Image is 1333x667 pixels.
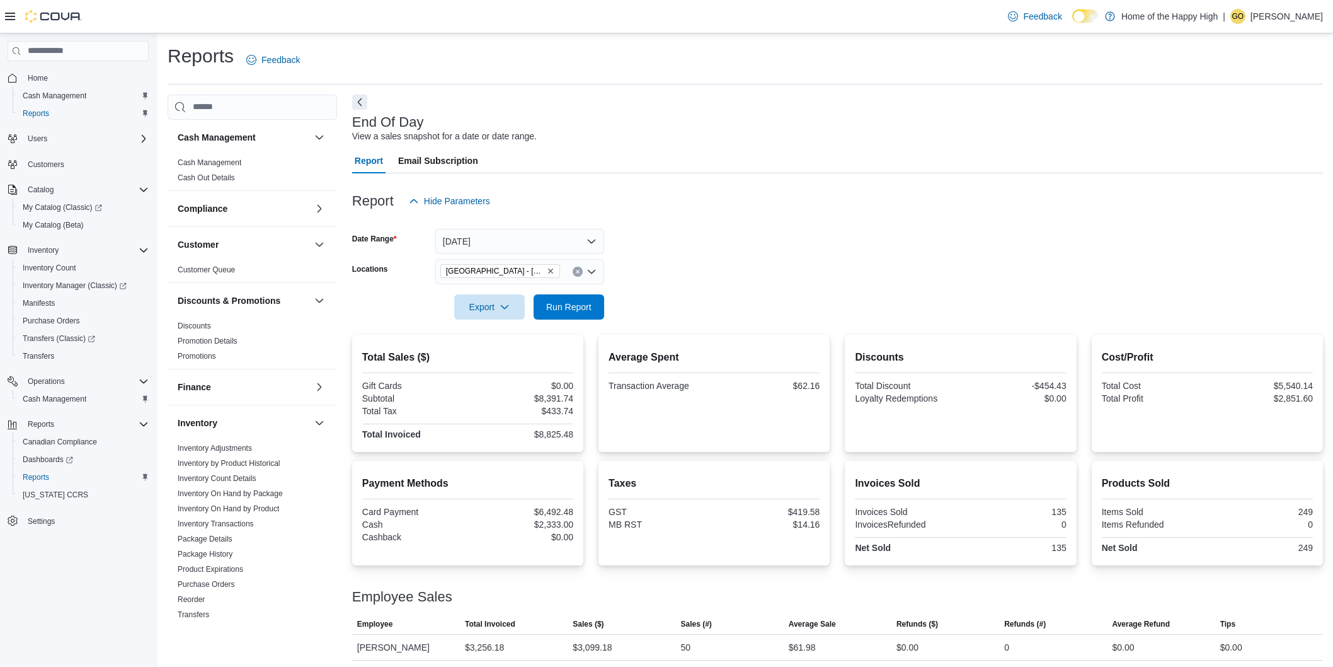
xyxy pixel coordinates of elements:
[13,312,154,330] button: Purchase Orders
[362,429,421,439] strong: Total Invoiced
[178,565,243,574] a: Product Expirations
[362,350,573,365] h2: Total Sales ($)
[13,199,154,216] a: My Catalog (Classic)
[178,158,241,167] a: Cash Management
[23,243,149,258] span: Inventory
[168,441,337,627] div: Inventory
[13,433,154,451] button: Canadian Compliance
[18,331,100,346] a: Transfers (Classic)
[362,381,466,391] div: Gift Cards
[23,490,88,500] span: [US_STATE] CCRS
[1072,9,1099,23] input: Dark Mode
[13,347,154,365] button: Transfers
[1004,640,1009,655] div: 0
[1102,476,1313,491] h2: Products Sold
[18,487,149,502] span: Washington CCRS
[178,202,309,215] button: Compliance
[855,476,1066,491] h2: Invoices Sold
[680,640,690,655] div: 50
[855,507,958,517] div: Invoices Sold
[241,47,305,72] a: Feedback
[178,351,216,361] span: Promotions
[1210,519,1313,530] div: 0
[1102,543,1138,553] strong: Net Sold
[13,105,154,122] button: Reports
[1220,640,1242,655] div: $0.00
[1112,619,1170,629] span: Average Refund
[178,202,227,215] h3: Compliance
[547,267,554,275] button: Remove Swan River - Main Street - Fire & Flower from selection in this group
[1102,381,1205,391] div: Total Cost
[23,417,59,432] button: Reports
[1210,507,1313,517] div: 249
[178,519,254,528] a: Inventory Transactions
[178,594,205,605] span: Reorder
[23,202,102,212] span: My Catalog (Classic)
[465,619,515,629] span: Total Invoiced
[23,157,69,172] a: Customers
[896,619,938,629] span: Refunds ($)
[18,313,85,328] a: Purchase Orders
[470,381,573,391] div: $0.00
[18,260,81,275] a: Inventory Count
[963,543,1067,553] div: 135
[178,381,211,393] h3: Finance
[18,260,149,275] span: Inventory Count
[680,619,711,629] span: Sales (#)
[178,238,219,251] h3: Customer
[23,437,97,447] span: Canadian Compliance
[362,532,466,542] div: Cashback
[470,507,573,517] div: $6,492.48
[23,71,53,86] a: Home
[3,415,154,433] button: Reports
[168,262,337,282] div: Customer
[963,507,1067,517] div: 135
[3,155,154,173] button: Customers
[362,519,466,530] div: Cash
[1102,507,1205,517] div: Items Sold
[855,543,891,553] strong: Net Sold
[18,391,149,407] span: Cash Management
[404,188,495,214] button: Hide Parameters
[546,301,592,313] span: Run Report
[8,64,149,563] nav: Complex example
[855,519,958,530] div: InvoicesRefunded
[13,87,154,105] button: Cash Management
[18,217,89,233] a: My Catalog (Beta)
[3,241,154,259] button: Inventory
[352,130,537,143] div: View a sales snapshot for a date or date range.
[178,294,280,307] h3: Discounts & Promotions
[18,200,149,215] span: My Catalog (Classic)
[23,316,80,326] span: Purchase Orders
[352,115,424,130] h3: End Of Day
[1230,9,1245,24] div: Gaylene Odnokon
[18,313,149,328] span: Purchase Orders
[573,640,612,655] div: $3,099.18
[178,549,232,559] span: Package History
[178,458,280,468] span: Inventory by Product Historical
[573,619,604,629] span: Sales ($)
[13,330,154,347] a: Transfers (Classic)
[28,73,48,83] span: Home
[1220,619,1235,629] span: Tips
[312,237,327,252] button: Customer
[435,229,604,254] button: [DATE]
[28,516,55,526] span: Settings
[178,504,279,514] span: Inventory On Hand by Product
[23,394,86,404] span: Cash Management
[789,619,836,629] span: Average Sale
[362,393,466,403] div: Subtotal
[398,148,478,173] span: Email Subscription
[609,476,820,491] h2: Taxes
[470,393,573,403] div: $8,391.74
[18,296,149,311] span: Manifests
[312,201,327,216] button: Compliance
[178,381,309,393] button: Finance
[23,131,149,146] span: Users
[352,194,394,209] h3: Report
[178,443,252,453] span: Inventory Adjustments
[23,281,127,291] span: Inventory Manager (Classic)
[178,294,309,307] button: Discounts & Promotions
[178,550,232,559] a: Package History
